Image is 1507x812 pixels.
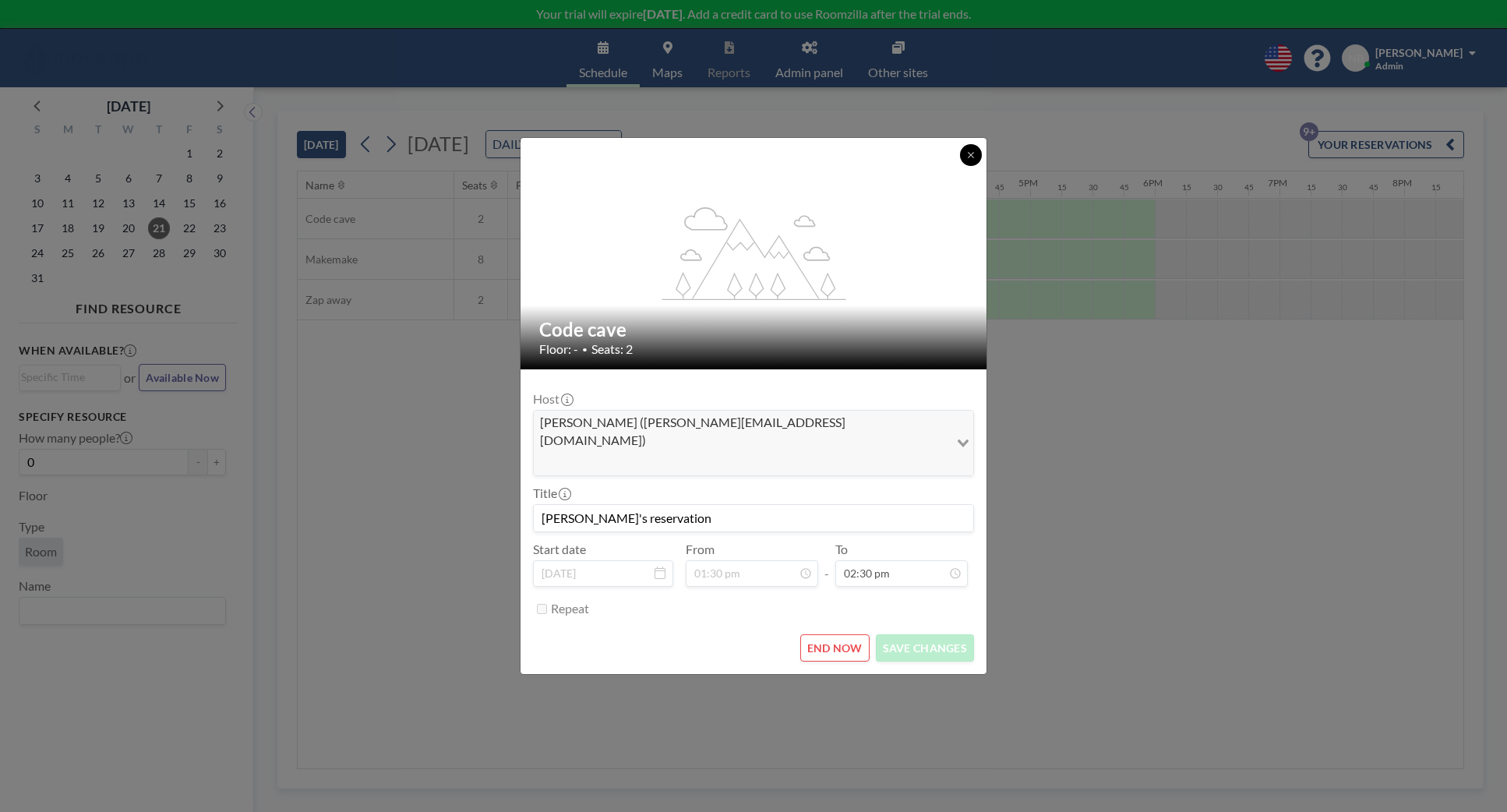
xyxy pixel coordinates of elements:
[582,344,588,355] span: •
[539,318,969,341] h2: Code cave
[800,634,870,662] button: END NOW
[824,547,829,581] span: -
[535,452,948,472] input: Search for option
[686,542,715,557] label: From
[534,505,973,531] input: (No title)
[876,634,974,662] button: SAVE CHANGES
[591,341,633,357] span: Seats: 2
[537,414,946,449] span: [PERSON_NAME] ([PERSON_NAME][EMAIL_ADDRESS][DOMAIN_NAME])
[551,601,589,616] label: Repeat
[533,391,572,407] label: Host
[534,411,973,475] div: Search for option
[533,542,586,557] label: Start date
[539,341,578,357] span: Floor: -
[533,485,570,501] label: Title
[662,206,846,299] g: flex-grow: 1.2;
[835,542,848,557] label: To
